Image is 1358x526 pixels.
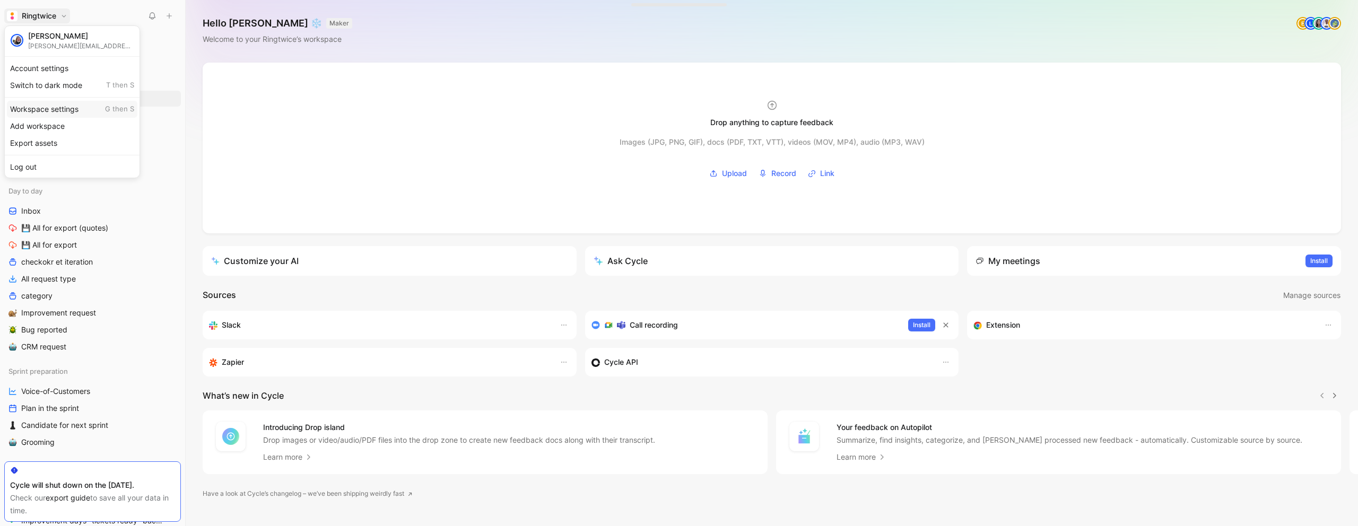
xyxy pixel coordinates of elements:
[7,135,137,152] div: Export assets
[7,118,137,135] div: Add workspace
[28,42,134,50] div: [PERSON_NAME][EMAIL_ADDRESS][DOMAIN_NAME]
[7,159,137,176] div: Log out
[28,31,134,41] div: [PERSON_NAME]
[12,35,22,46] img: avatar
[105,104,134,114] span: G then S
[106,81,134,90] span: T then S
[7,101,137,118] div: Workspace settings
[7,77,137,94] div: Switch to dark mode
[4,25,140,178] div: RingtwiceRingtwice
[7,60,137,77] div: Account settings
